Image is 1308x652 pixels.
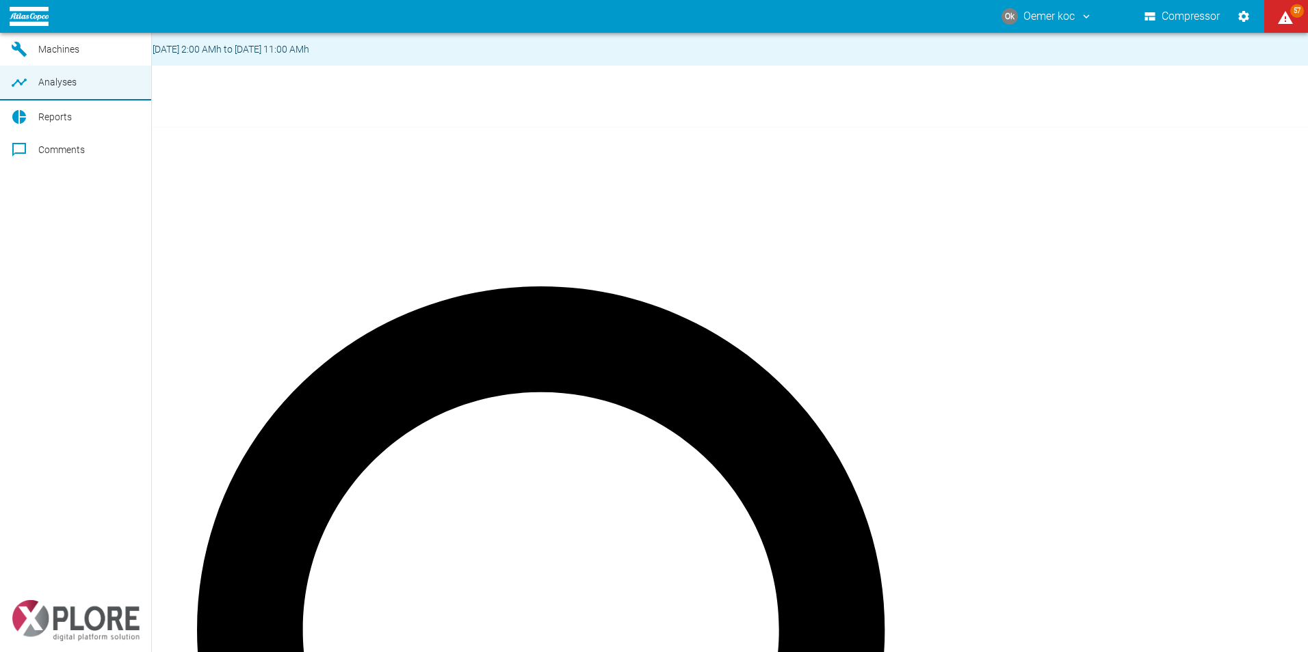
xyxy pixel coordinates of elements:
[38,77,77,87] span: Analyses
[10,7,49,25] img: logo
[38,44,79,55] span: Machines
[1231,4,1256,29] button: Settings
[73,37,309,62] div: Maintenance from [DATE] 2:00 AMh to [DATE] 11:00 AMh
[999,4,1095,29] button: oemer.koc@atlascopco.com
[16,582,64,595] span: powered by
[1142,4,1223,29] button: Compressor
[38,111,72,122] span: Reports
[1002,8,1018,25] div: Ok
[11,600,140,641] img: Xplore Logo
[38,80,1308,113] h1: Analyses
[1290,4,1304,18] span: 57
[38,144,85,155] span: Comments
